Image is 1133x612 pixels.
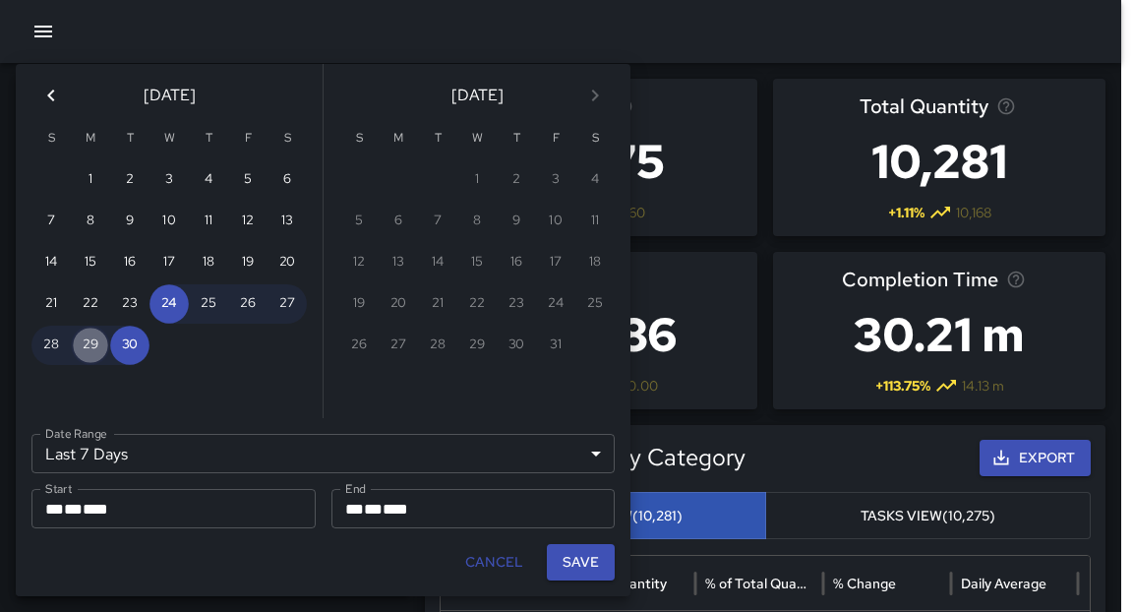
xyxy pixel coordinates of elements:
[71,284,110,324] button: 22
[538,119,573,158] span: Friday
[149,243,189,282] button: 17
[144,82,196,109] span: [DATE]
[268,160,307,200] button: 6
[71,243,110,282] button: 15
[31,202,71,241] button: 7
[228,160,268,200] button: 5
[230,119,266,158] span: Friday
[364,502,383,517] span: Day
[345,480,366,497] label: End
[110,202,149,241] button: 9
[71,202,110,241] button: 8
[31,284,71,324] button: 21
[341,119,377,158] span: Sunday
[189,243,228,282] button: 18
[451,82,504,109] span: [DATE]
[33,119,69,158] span: Sunday
[31,76,71,115] button: Previous month
[45,480,72,497] label: Start
[381,119,416,158] span: Monday
[228,284,268,324] button: 26
[64,502,83,517] span: Day
[73,119,108,158] span: Monday
[577,119,613,158] span: Saturday
[268,202,307,241] button: 13
[110,284,149,324] button: 23
[31,243,71,282] button: 14
[457,544,531,581] button: Cancel
[45,502,64,517] span: Month
[71,326,110,365] button: 29
[112,119,148,158] span: Tuesday
[151,119,187,158] span: Wednesday
[71,160,110,200] button: 1
[149,202,189,241] button: 10
[149,284,189,324] button: 24
[83,502,108,517] span: Year
[110,243,149,282] button: 16
[268,243,307,282] button: 20
[149,160,189,200] button: 3
[383,502,408,517] span: Year
[31,434,615,473] div: Last 7 Days
[459,119,495,158] span: Wednesday
[269,119,305,158] span: Saturday
[189,202,228,241] button: 11
[189,284,228,324] button: 25
[110,326,149,365] button: 30
[189,160,228,200] button: 4
[191,119,226,158] span: Thursday
[110,160,149,200] button: 2
[420,119,455,158] span: Tuesday
[228,202,268,241] button: 12
[31,326,71,365] button: 28
[547,544,615,581] button: Save
[268,284,307,324] button: 27
[45,425,107,442] label: Date Range
[228,243,268,282] button: 19
[499,119,534,158] span: Thursday
[345,502,364,517] span: Month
